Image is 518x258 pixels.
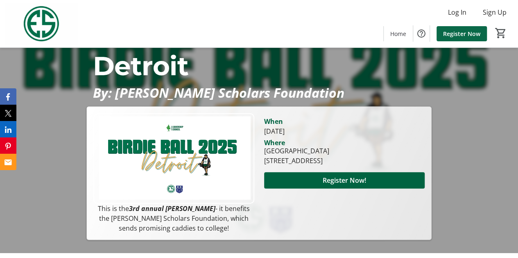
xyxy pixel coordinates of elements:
[413,25,430,42] button: Help
[5,3,78,44] img: Evans Scholars Foundation's Logo
[93,204,254,233] p: This is the - it benefits the [PERSON_NAME] Scholars Foundation, which sends promising caddies to...
[93,113,254,204] img: Campaign CTA Media Photo
[264,172,425,188] button: Register Now!
[384,26,413,41] a: Home
[264,117,283,126] div: When
[476,6,513,19] button: Sign Up
[264,146,329,156] div: [GEOGRAPHIC_DATA]
[264,139,285,146] div: Where
[264,126,425,136] div: [DATE]
[323,175,366,185] span: Register Now!
[129,204,215,213] em: 3rd annual [PERSON_NAME]
[493,26,508,40] button: Cart
[93,84,344,101] em: By: [PERSON_NAME] Scholars Foundation
[441,6,473,19] button: Log In
[264,156,329,166] div: [STREET_ADDRESS]
[437,26,487,41] a: Register Now
[443,29,480,38] span: Register Now
[483,7,507,17] span: Sign Up
[390,29,406,38] span: Home
[448,7,466,17] span: Log In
